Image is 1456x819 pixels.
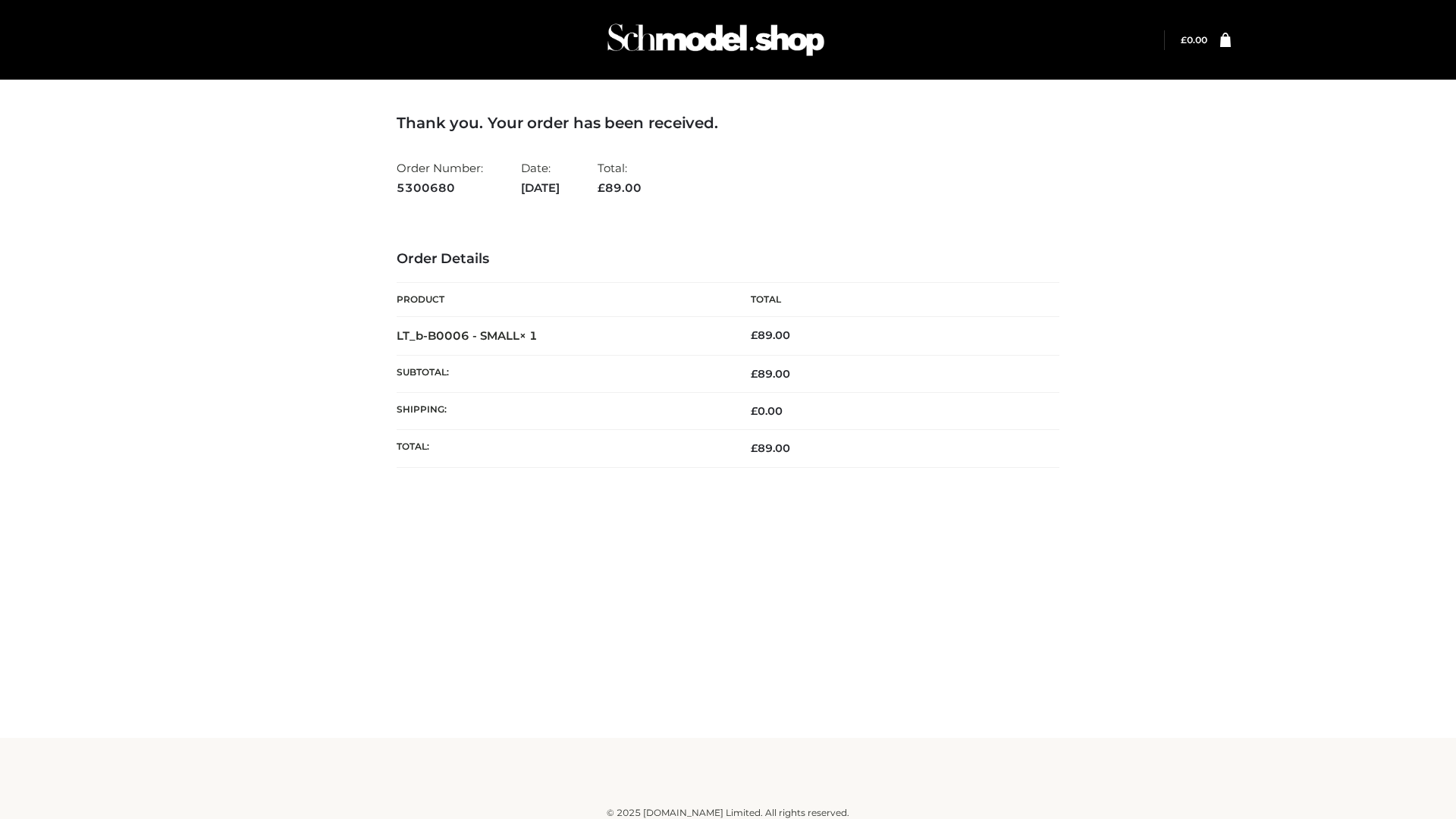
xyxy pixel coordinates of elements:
li: Order Number: [397,155,483,201]
th: Product [397,283,728,317]
img: Schmodel Admin 964 [602,10,830,70]
span: £ [751,441,758,455]
h3: Order Details [397,251,1059,268]
strong: 5300680 [397,178,483,198]
a: £0.00 [1181,34,1207,45]
span: £ [751,328,758,342]
bdi: 0.00 [751,404,783,418]
h3: Thank you. Your order has been received. [397,114,1059,132]
bdi: 89.00 [751,328,790,342]
li: Total: [598,155,642,201]
span: 89.00 [751,367,790,381]
strong: × 1 [519,328,538,343]
span: £ [598,180,605,195]
span: £ [751,367,758,381]
span: 89.00 [751,441,790,455]
span: £ [751,404,758,418]
span: £ [1181,34,1187,45]
th: Shipping: [397,393,728,430]
th: Subtotal: [397,355,728,392]
th: Total [728,283,1059,317]
strong: LT_b-B0006 - SMALL [397,328,538,343]
th: Total: [397,430,728,467]
strong: [DATE] [521,178,560,198]
span: 89.00 [598,180,642,195]
li: Date: [521,155,560,201]
bdi: 0.00 [1181,34,1207,45]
